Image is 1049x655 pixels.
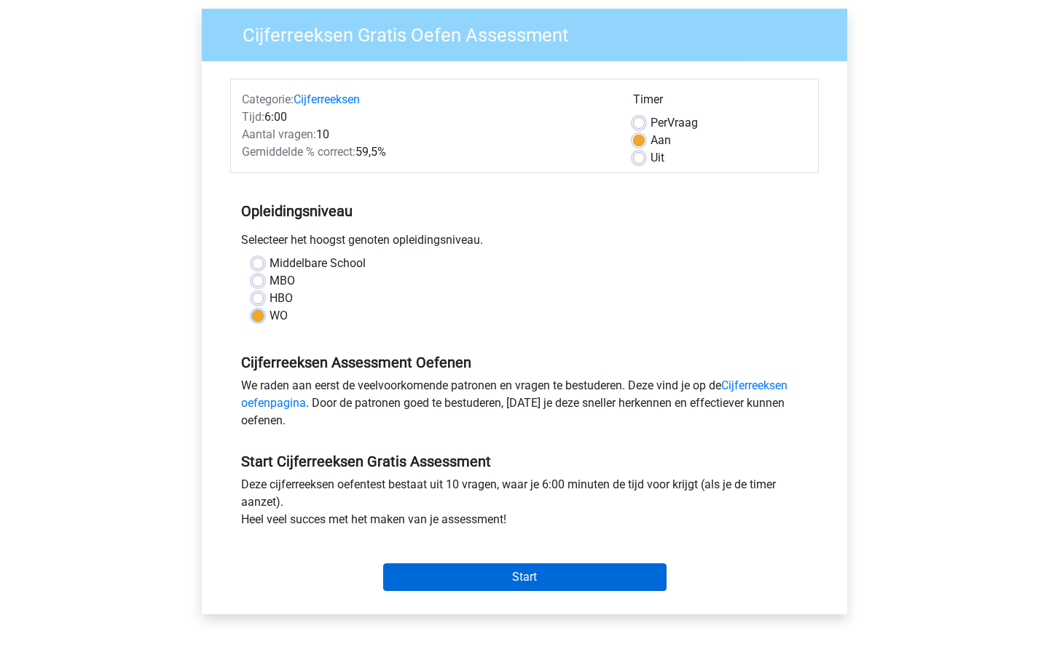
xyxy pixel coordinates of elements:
[241,453,808,470] h5: Start Cijferreeksen Gratis Assessment
[651,114,698,132] label: Vraag
[225,18,836,47] h3: Cijferreeksen Gratis Oefen Assessment
[651,116,667,130] span: Per
[230,231,819,255] div: Selecteer het hoogst genoten opleidingsniveau.
[242,92,294,106] span: Categorie:
[242,127,316,141] span: Aantal vragen:
[270,307,288,325] label: WO
[231,143,622,161] div: 59,5%
[651,132,671,149] label: Aan
[242,110,264,124] span: Tijd:
[294,92,360,106] a: Cijferreeksen
[651,149,664,167] label: Uit
[270,255,366,272] label: Middelbare School
[231,108,622,126] div: 6:00
[230,476,819,534] div: Deze cijferreeksen oefentest bestaat uit 10 vragen, waar je 6:00 minuten de tijd voor krijgt (als...
[633,91,807,114] div: Timer
[383,563,667,591] input: Start
[270,290,293,307] label: HBO
[231,126,622,143] div: 10
[270,272,295,290] label: MBO
[241,354,808,371] h5: Cijferreeksen Assessment Oefenen
[230,377,819,435] div: We raden aan eerst de veelvoorkomende patronen en vragen te bestuderen. Deze vind je op de . Door...
[241,196,808,226] h5: Opleidingsniveau
[242,145,355,159] span: Gemiddelde % correct:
